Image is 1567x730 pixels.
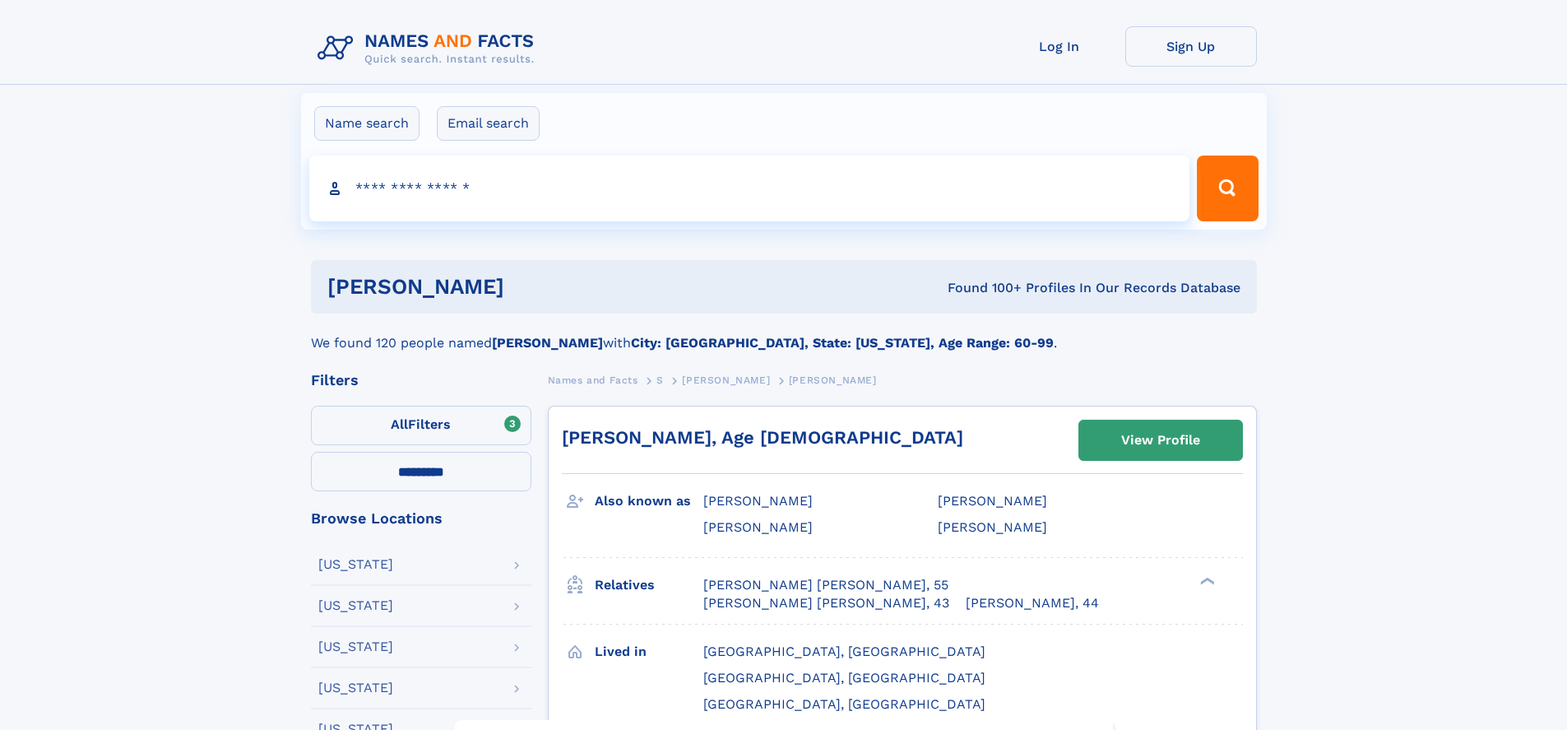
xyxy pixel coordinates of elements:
[311,26,548,71] img: Logo Names and Facts
[703,696,985,712] span: [GEOGRAPHIC_DATA], [GEOGRAPHIC_DATA]
[938,493,1047,509] span: [PERSON_NAME]
[703,644,985,659] span: [GEOGRAPHIC_DATA], [GEOGRAPHIC_DATA]
[311,406,531,445] label: Filters
[726,279,1240,297] div: Found 100+ Profiles In Our Records Database
[1079,421,1242,460] a: View Profile
[938,519,1047,535] span: [PERSON_NAME]
[595,638,703,666] h3: Lived in
[682,374,770,386] span: [PERSON_NAME]
[703,576,948,594] a: [PERSON_NAME] [PERSON_NAME], 55
[703,519,813,535] span: [PERSON_NAME]
[309,156,1190,221] input: search input
[656,370,664,390] a: S
[966,594,1099,612] a: [PERSON_NAME], 44
[311,373,531,388] div: Filters
[656,374,664,386] span: S
[1197,156,1258,221] button: Search Button
[994,26,1125,67] a: Log In
[1125,26,1257,67] a: Sign Up
[492,335,603,351] b: [PERSON_NAME]
[318,558,393,571] div: [US_STATE]
[318,640,393,653] div: [US_STATE]
[789,374,877,386] span: [PERSON_NAME]
[595,487,703,515] h3: Also known as
[327,277,726,297] h1: [PERSON_NAME]
[311,511,531,526] div: Browse Locations
[1196,575,1216,586] div: ❯
[703,493,813,509] span: [PERSON_NAME]
[595,571,703,599] h3: Relatives
[703,670,985,686] span: [GEOGRAPHIC_DATA], [GEOGRAPHIC_DATA]
[391,416,408,432] span: All
[318,681,393,695] div: [US_STATE]
[631,335,1054,351] b: City: [GEOGRAPHIC_DATA], State: [US_STATE], Age Range: 60-99
[314,106,420,141] label: Name search
[437,106,540,141] label: Email search
[703,594,949,612] a: [PERSON_NAME] [PERSON_NAME], 43
[318,599,393,612] div: [US_STATE]
[311,314,1257,353] div: We found 120 people named with .
[682,370,770,390] a: [PERSON_NAME]
[1121,421,1200,459] div: View Profile
[562,427,963,448] a: [PERSON_NAME], Age [DEMOGRAPHIC_DATA]
[548,370,638,390] a: Names and Facts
